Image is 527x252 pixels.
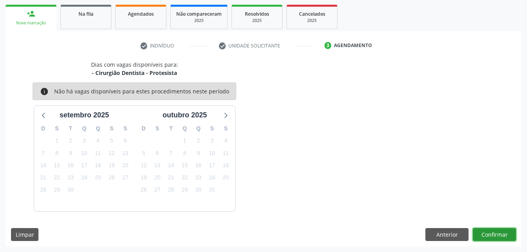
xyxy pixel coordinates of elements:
span: Cancelados [299,11,325,17]
button: Confirmar [473,228,516,241]
span: sábado, 13 de setembro de 2025 [120,148,131,159]
span: quarta-feira, 22 de outubro de 2025 [179,172,190,183]
i: info [40,87,49,96]
span: domingo, 12 de outubro de 2025 [138,160,149,171]
span: sexta-feira, 5 de setembro de 2025 [106,135,117,146]
div: Dias com vagas disponíveis para: [91,60,178,77]
span: quinta-feira, 11 de setembro de 2025 [93,148,104,159]
div: T [64,122,77,135]
span: sexta-feira, 31 de outubro de 2025 [206,184,217,195]
span: quinta-feira, 2 de outubro de 2025 [193,135,204,146]
span: segunda-feira, 27 de outubro de 2025 [152,184,163,195]
span: Não compareceram [176,11,222,17]
span: terça-feira, 16 de setembro de 2025 [65,160,76,171]
span: quarta-feira, 1 de outubro de 2025 [179,135,190,146]
span: segunda-feira, 15 de setembro de 2025 [51,160,62,171]
span: segunda-feira, 29 de setembro de 2025 [51,184,62,195]
div: S [151,122,164,135]
span: quarta-feira, 29 de outubro de 2025 [179,184,190,195]
span: quarta-feira, 24 de setembro de 2025 [79,172,90,183]
span: quinta-feira, 30 de outubro de 2025 [193,184,204,195]
span: quinta-feira, 4 de setembro de 2025 [93,135,104,146]
span: sexta-feira, 3 de outubro de 2025 [206,135,217,146]
span: segunda-feira, 6 de outubro de 2025 [152,148,163,159]
span: quarta-feira, 17 de setembro de 2025 [79,160,90,171]
span: domingo, 19 de outubro de 2025 [138,172,149,183]
span: sábado, 20 de setembro de 2025 [120,160,131,171]
span: domingo, 28 de setembro de 2025 [38,184,49,195]
span: Resolvidos [245,11,269,17]
div: 2025 [176,18,222,24]
div: S [219,122,233,135]
span: quarta-feira, 10 de setembro de 2025 [79,148,90,159]
span: domingo, 21 de setembro de 2025 [38,172,49,183]
span: domingo, 5 de outubro de 2025 [138,148,149,159]
span: terça-feira, 9 de setembro de 2025 [65,148,76,159]
span: terça-feira, 23 de setembro de 2025 [65,172,76,183]
span: domingo, 26 de outubro de 2025 [138,184,149,195]
div: Não há vagas disponíveis para estes procedimentos neste período [54,87,229,96]
span: sábado, 27 de setembro de 2025 [120,172,131,183]
div: S [50,122,64,135]
span: sexta-feira, 17 de outubro de 2025 [206,160,217,171]
span: terça-feira, 2 de setembro de 2025 [65,135,76,146]
span: sexta-feira, 24 de outubro de 2025 [206,172,217,183]
span: domingo, 14 de setembro de 2025 [38,160,49,171]
span: sábado, 11 de outubro de 2025 [220,148,231,159]
span: segunda-feira, 22 de setembro de 2025 [51,172,62,183]
span: quinta-feira, 9 de outubro de 2025 [193,148,204,159]
span: quarta-feira, 3 de setembro de 2025 [79,135,90,146]
div: S [105,122,119,135]
span: quinta-feira, 25 de setembro de 2025 [93,172,104,183]
span: terça-feira, 28 de outubro de 2025 [166,184,177,195]
span: sábado, 6 de setembro de 2025 [120,135,131,146]
div: Q [191,122,205,135]
div: - Cirurgião Dentista - Protesista [91,69,178,77]
span: sábado, 18 de outubro de 2025 [220,160,231,171]
span: segunda-feira, 13 de outubro de 2025 [152,160,163,171]
span: quarta-feira, 15 de outubro de 2025 [179,160,190,171]
div: setembro 2025 [57,110,112,121]
span: sexta-feira, 26 de setembro de 2025 [106,172,117,183]
div: 3 [325,42,332,49]
span: sexta-feira, 10 de outubro de 2025 [206,148,217,159]
span: quinta-feira, 23 de outubro de 2025 [193,172,204,183]
span: sábado, 4 de outubro de 2025 [220,135,231,146]
div: 2025 [237,18,277,24]
span: terça-feira, 21 de outubro de 2025 [166,172,177,183]
span: segunda-feira, 8 de setembro de 2025 [51,148,62,159]
div: person_add [27,9,35,18]
span: sexta-feira, 19 de setembro de 2025 [106,160,117,171]
span: Na fila [78,11,93,17]
div: D [137,122,151,135]
div: 2025 [292,18,332,24]
span: terça-feira, 30 de setembro de 2025 [65,184,76,195]
span: quinta-feira, 16 de outubro de 2025 [193,160,204,171]
span: segunda-feira, 20 de outubro de 2025 [152,172,163,183]
span: terça-feira, 7 de outubro de 2025 [166,148,177,159]
span: segunda-feira, 1 de setembro de 2025 [51,135,62,146]
span: sexta-feira, 12 de setembro de 2025 [106,148,117,159]
div: S [119,122,132,135]
span: terça-feira, 14 de outubro de 2025 [166,160,177,171]
div: Nova marcação [11,20,51,26]
div: S [205,122,219,135]
div: T [164,122,178,135]
span: quinta-feira, 18 de setembro de 2025 [93,160,104,171]
div: D [36,122,50,135]
div: Q [178,122,191,135]
div: Q [91,122,105,135]
span: domingo, 7 de setembro de 2025 [38,148,49,159]
div: outubro 2025 [159,110,210,121]
div: Q [77,122,91,135]
span: quarta-feira, 8 de outubro de 2025 [179,148,190,159]
button: Anterior [425,228,469,241]
span: sábado, 25 de outubro de 2025 [220,172,231,183]
div: Agendamento [334,42,372,49]
span: Agendados [128,11,154,17]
